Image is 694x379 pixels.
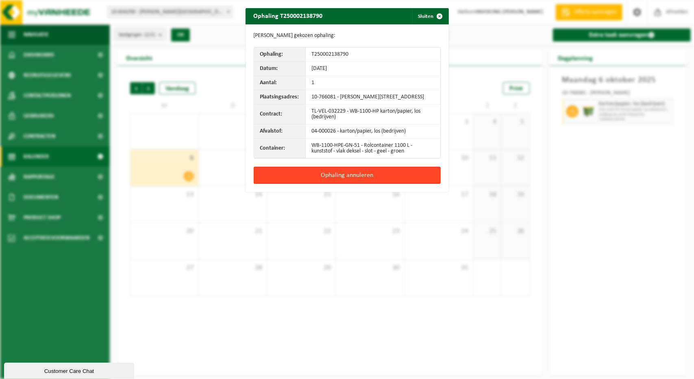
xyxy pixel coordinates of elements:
td: 1 [306,76,440,90]
td: WB-1100-HPE-GN-51 - Rolcontainer 1100 L - kunststof - vlak deksel - slot - geel - groen [306,139,440,158]
iframe: chat widget [4,361,136,379]
button: Ophaling annuleren [254,167,441,184]
button: Sluiten [412,8,448,24]
th: Container: [254,139,306,158]
th: Aantal: [254,76,306,90]
td: 10-766081 - [PERSON_NAME][STREET_ADDRESS] [306,90,440,105]
td: TL-VEL-032229 - WB-1100-HP karton/papier, los (bedrijven) [306,105,440,124]
td: 04-000026 - karton/papier, los (bedrijven) [306,124,440,139]
th: Datum: [254,62,306,76]
th: Plaatsingsadres: [254,90,306,105]
th: Afvalstof: [254,124,306,139]
td: T250002138790 [306,48,440,62]
h2: Ophaling T250002138790 [246,8,331,24]
th: Ophaling: [254,48,306,62]
td: [DATE] [306,62,440,76]
th: Contract: [254,105,306,124]
p: [PERSON_NAME] gekozen ophaling: [254,33,441,39]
